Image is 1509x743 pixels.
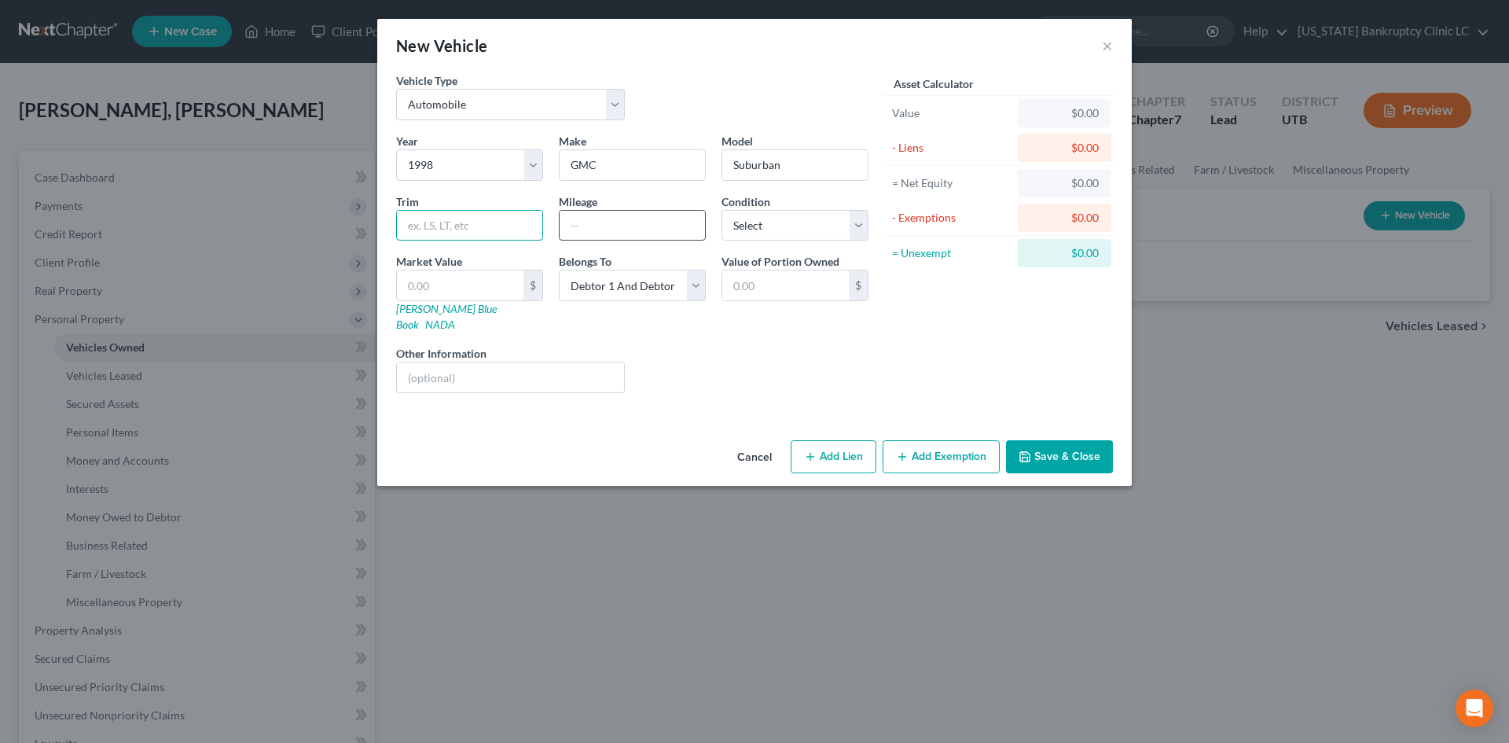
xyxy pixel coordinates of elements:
label: Vehicle Type [396,72,457,89]
div: $ [523,270,542,300]
label: Other Information [396,345,486,362]
span: Belongs To [559,255,611,268]
div: $0.00 [1030,140,1099,156]
a: [PERSON_NAME] Blue Book [396,302,497,331]
label: Year [396,133,418,149]
input: ex. Altima [722,150,868,180]
button: Add Exemption [883,440,1000,473]
div: Open Intercom Messenger [1456,690,1493,727]
div: = Net Equity [892,175,1011,191]
div: New Vehicle [396,35,487,57]
div: $ [849,270,868,300]
input: ex. Nissan [560,150,705,180]
label: Asset Calculator [894,75,974,92]
label: Trim [396,193,419,210]
button: Save & Close [1006,440,1113,473]
input: -- [560,211,705,241]
label: Market Value [396,253,462,270]
div: - Liens [892,140,1011,156]
button: Add Lien [791,440,876,473]
label: Mileage [559,193,597,210]
input: ex. LS, LT, etc [397,211,542,241]
div: $0.00 [1030,175,1099,191]
label: Condition [721,193,770,210]
button: × [1102,36,1113,55]
div: = Unexempt [892,245,1011,261]
div: - Exemptions [892,210,1011,226]
div: $0.00 [1030,245,1099,261]
span: Make [559,134,586,148]
div: $0.00 [1030,210,1099,226]
input: (optional) [397,362,624,392]
button: Cancel [725,442,784,473]
input: 0.00 [397,270,523,300]
div: Value [892,105,1011,121]
a: NADA [425,318,455,331]
label: Model [721,133,753,149]
input: 0.00 [722,270,849,300]
label: Value of Portion Owned [721,253,839,270]
div: $0.00 [1030,105,1099,121]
